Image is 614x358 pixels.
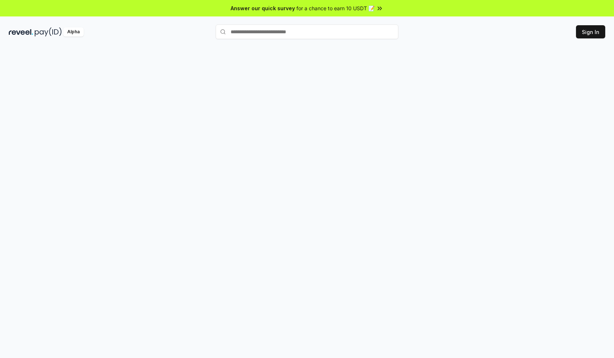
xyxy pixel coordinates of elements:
[9,27,33,37] img: reveel_dark
[231,4,295,12] span: Answer our quick survey
[35,27,62,37] img: pay_id
[296,4,375,12] span: for a chance to earn 10 USDT 📝
[576,25,605,38] button: Sign In
[63,27,84,37] div: Alpha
